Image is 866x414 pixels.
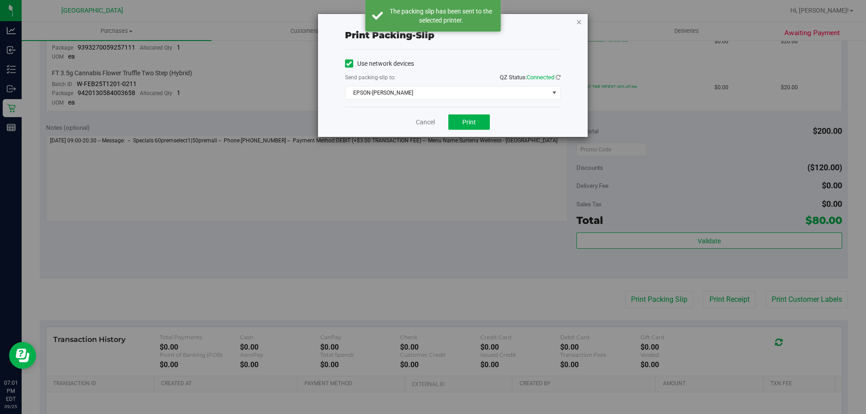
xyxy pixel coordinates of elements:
[388,7,494,25] div: The packing slip has been sent to the selected printer.
[527,74,554,81] span: Connected
[9,342,36,369] iframe: Resource center
[462,118,476,126] span: Print
[345,73,396,82] label: Send packing-slip to:
[345,86,549,99] span: EPSON-[PERSON_NAME]
[345,59,414,68] label: Use network devices
[548,86,560,99] span: select
[416,118,435,127] a: Cancel
[500,74,561,81] span: QZ Status:
[345,30,434,41] span: Print packing-slip
[448,114,490,130] button: Print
